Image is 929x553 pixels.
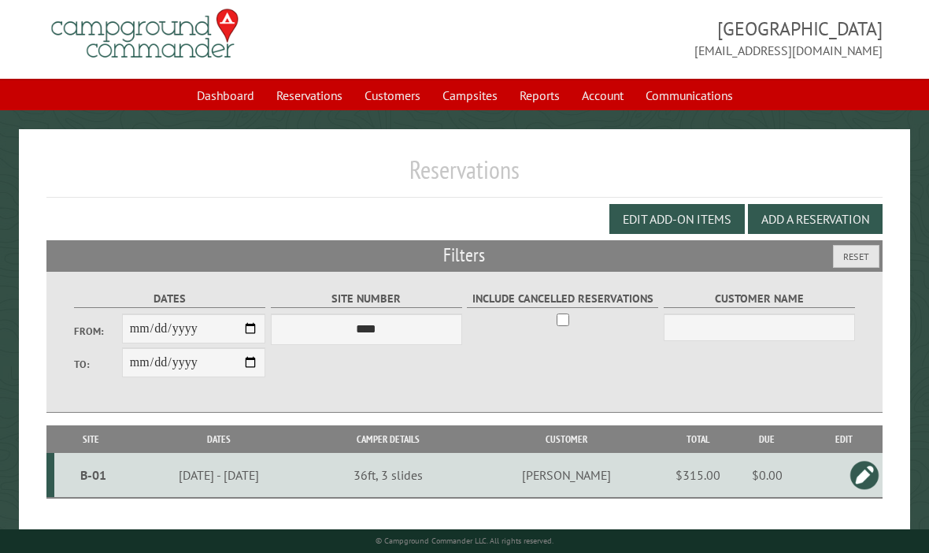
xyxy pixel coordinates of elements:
[748,204,883,234] button: Add a Reservation
[664,290,855,308] label: Customer Name
[376,536,553,546] small: © Campground Commander LLC. All rights reserved.
[187,80,264,110] a: Dashboard
[74,357,122,372] label: To:
[61,467,126,483] div: B-01
[464,16,883,60] span: [GEOGRAPHIC_DATA] [EMAIL_ADDRESS][DOMAIN_NAME]
[54,425,128,453] th: Site
[74,324,122,339] label: From:
[666,453,729,498] td: $315.00
[510,80,569,110] a: Reports
[666,425,729,453] th: Total
[833,245,879,268] button: Reset
[46,154,883,198] h1: Reservations
[309,425,467,453] th: Camper Details
[729,453,805,498] td: $0.00
[467,425,666,453] th: Customer
[433,80,507,110] a: Campsites
[609,204,745,234] button: Edit Add-on Items
[636,80,742,110] a: Communications
[355,80,430,110] a: Customers
[128,425,309,453] th: Dates
[267,80,352,110] a: Reservations
[467,290,658,308] label: Include Cancelled Reservations
[46,3,243,65] img: Campground Commander
[309,453,467,498] td: 36ft, 3 slides
[271,290,462,308] label: Site Number
[46,240,883,270] h2: Filters
[805,425,883,453] th: Edit
[572,80,633,110] a: Account
[729,425,805,453] th: Due
[74,290,265,308] label: Dates
[467,453,666,498] td: [PERSON_NAME]
[131,467,307,483] div: [DATE] - [DATE]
